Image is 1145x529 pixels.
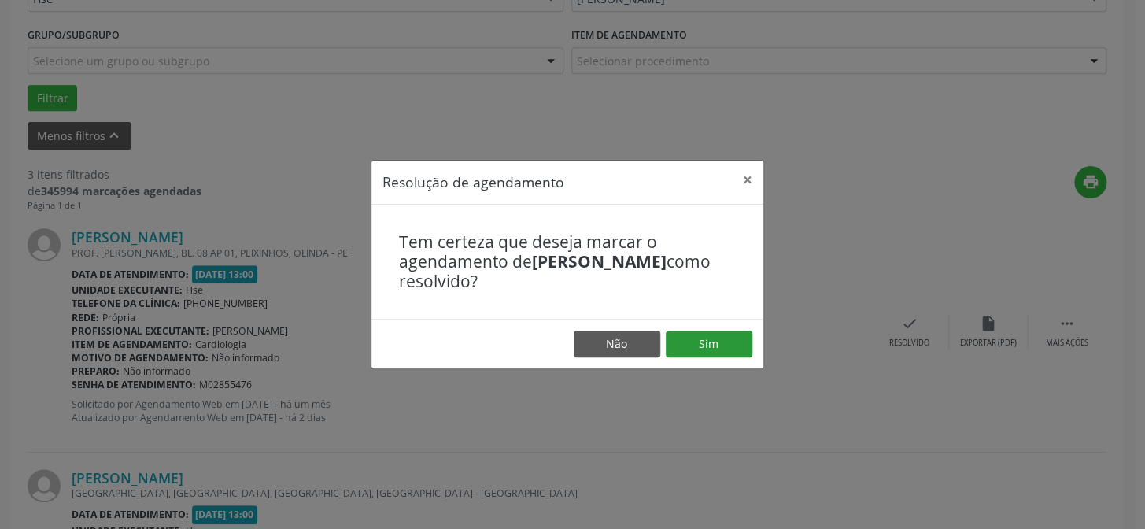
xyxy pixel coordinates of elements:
button: Não [574,331,660,357]
h5: Resolução de agendamento [382,172,564,192]
button: Close [732,161,763,199]
button: Sim [666,331,752,357]
h4: Tem certeza que deseja marcar o agendamento de como resolvido? [399,232,736,292]
b: [PERSON_NAME] [532,250,667,272]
